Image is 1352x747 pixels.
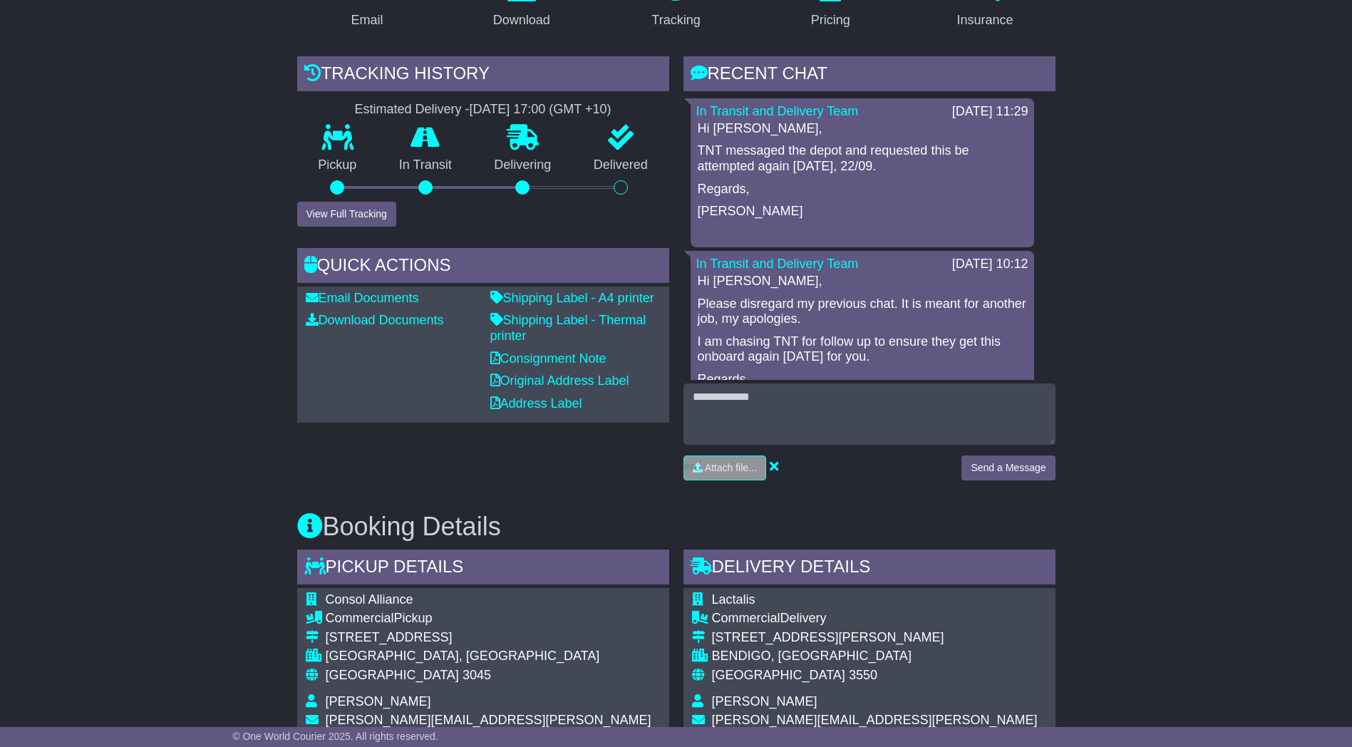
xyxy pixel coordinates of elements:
[490,313,646,343] a: Shipping Label - Thermal printer
[698,297,1027,327] p: Please disregard my previous chat. It is meant for another job, my apologies.
[463,668,491,682] span: 3045
[683,56,1056,95] div: RECENT CHAT
[712,649,1047,664] div: BENDIGO, [GEOGRAPHIC_DATA]
[712,630,1047,646] div: [STREET_ADDRESS][PERSON_NAME]
[712,713,1038,743] span: [PERSON_NAME][EMAIL_ADDRESS][PERSON_NAME][DOMAIN_NAME]
[470,102,612,118] div: [DATE] 17:00 (GMT +10)
[712,592,755,607] span: Lactalis
[712,694,817,709] span: [PERSON_NAME]
[698,372,1027,388] p: Regards,
[378,158,473,173] p: In Transit
[490,396,582,411] a: Address Label
[326,694,431,709] span: [PERSON_NAME]
[326,630,661,646] div: [STREET_ADDRESS]
[698,182,1027,197] p: Regards,
[326,592,413,607] span: Consol Alliance
[490,351,607,366] a: Consignment Note
[490,373,629,388] a: Original Address Label
[961,455,1055,480] button: Send a Message
[698,204,1027,220] p: [PERSON_NAME]
[849,668,877,682] span: 3550
[297,158,378,173] p: Pickup
[351,11,383,30] div: Email
[326,713,651,743] span: [PERSON_NAME][EMAIL_ADDRESS][PERSON_NAME][DOMAIN_NAME]
[698,143,1027,174] p: TNT messaged the depot and requested this be attempted again [DATE], 22/09.
[683,550,1056,588] div: Delivery Details
[698,274,1027,289] p: Hi [PERSON_NAME],
[698,121,1027,137] p: Hi [PERSON_NAME],
[952,104,1028,120] div: [DATE] 11:29
[811,11,850,30] div: Pricing
[326,668,459,682] span: [GEOGRAPHIC_DATA]
[326,649,661,664] div: [GEOGRAPHIC_DATA], [GEOGRAPHIC_DATA]
[651,11,700,30] div: Tracking
[696,257,859,271] a: In Transit and Delivery Team
[297,512,1056,541] h3: Booking Details
[297,102,669,118] div: Estimated Delivery -
[326,611,661,627] div: Pickup
[712,611,780,625] span: Commercial
[952,257,1028,272] div: [DATE] 10:12
[696,104,859,118] a: In Transit and Delivery Team
[493,11,550,30] div: Download
[297,550,669,588] div: Pickup Details
[326,611,394,625] span: Commercial
[232,731,438,742] span: © One World Courier 2025. All rights reserved.
[473,158,573,173] p: Delivering
[698,334,1027,365] p: I am chasing TNT for follow up to ensure they get this onboard again [DATE] for you.
[306,291,419,305] a: Email Documents
[306,313,444,327] a: Download Documents
[297,248,669,287] div: Quick Actions
[297,202,396,227] button: View Full Tracking
[712,611,1047,627] div: Delivery
[297,56,669,95] div: Tracking history
[490,291,654,305] a: Shipping Label - A4 printer
[957,11,1013,30] div: Insurance
[712,668,845,682] span: [GEOGRAPHIC_DATA]
[572,158,669,173] p: Delivered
